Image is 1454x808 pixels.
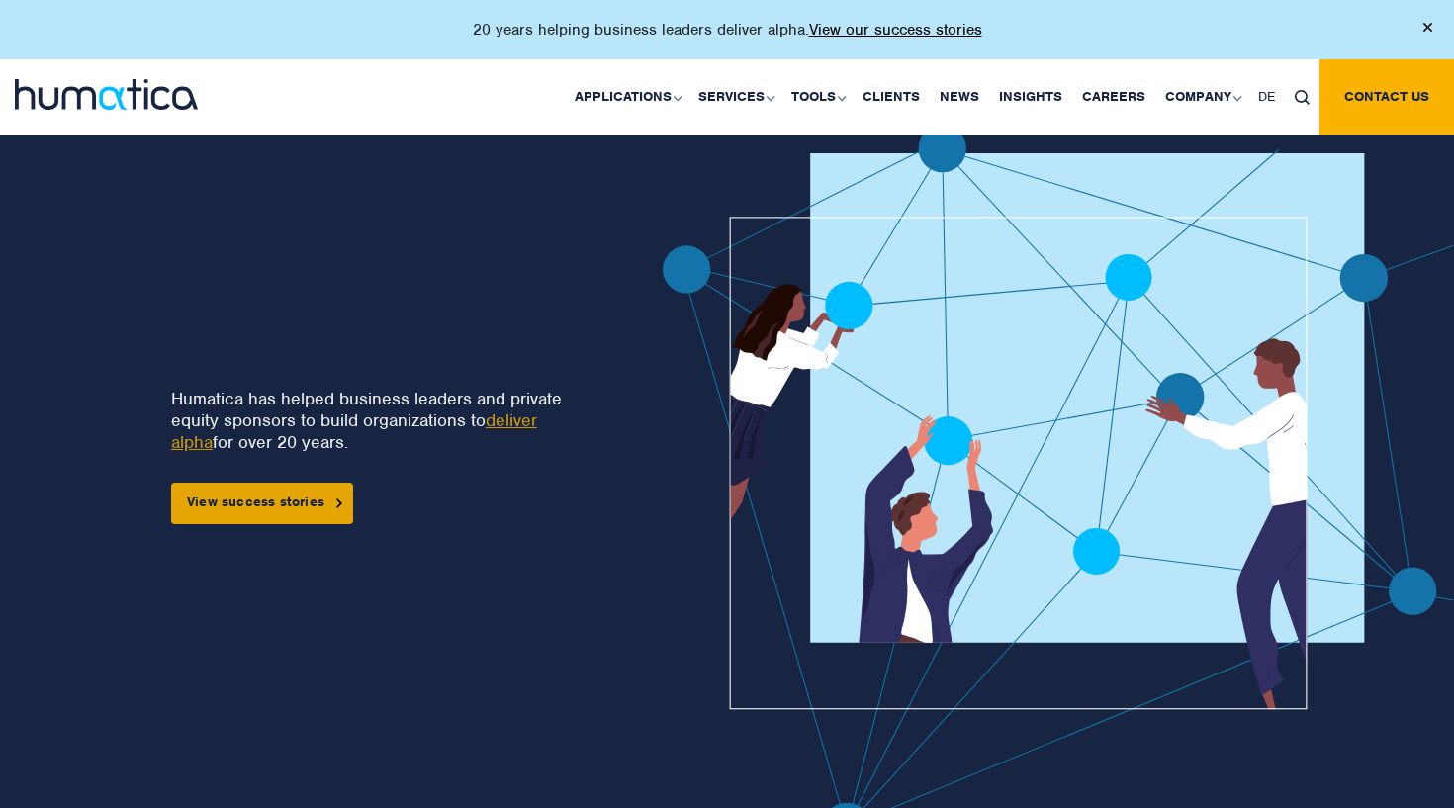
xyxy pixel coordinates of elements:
[1155,59,1248,135] a: Company
[989,59,1072,135] a: Insights
[1295,90,1310,105] img: search_icon
[930,59,989,135] a: News
[1072,59,1155,135] a: Careers
[336,498,342,507] img: arrowicon
[171,388,596,453] p: Humatica has helped business leaders and private equity sponsors to build organizations to for ov...
[853,59,930,135] a: Clients
[688,59,781,135] a: Services
[1258,88,1275,105] span: DE
[171,483,353,524] a: View success stories
[473,20,982,40] p: 20 years helping business leaders deliver alpha.
[781,59,853,135] a: Tools
[1319,59,1454,135] a: Contact us
[565,59,688,135] a: Applications
[15,79,198,110] img: logo
[809,20,982,40] a: View our success stories
[171,409,537,453] a: deliver alpha
[1248,59,1285,135] a: DE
